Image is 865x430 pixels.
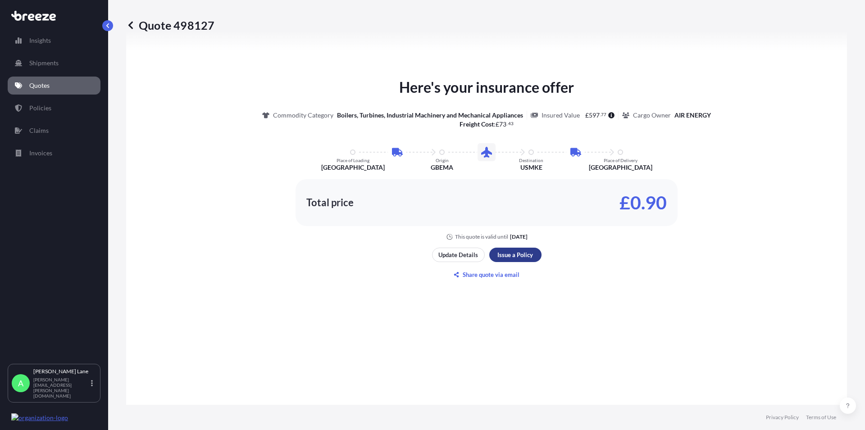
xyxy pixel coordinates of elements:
p: AIR ENERGY [674,111,711,120]
p: Claims [29,126,49,135]
p: Policies [29,104,51,113]
span: . [507,122,508,125]
span: £ [496,121,499,127]
p: USMKE [520,163,542,172]
span: A [18,379,23,388]
b: Freight Cost [460,120,494,128]
p: Total price [306,198,354,207]
p: Here's your insurance offer [399,77,574,98]
span: 597 [589,112,600,118]
p: Cargo Owner [633,111,671,120]
span: . [600,113,601,116]
a: Invoices [8,144,100,162]
p: [PERSON_NAME] Lane [33,368,89,375]
p: GBEMA [431,163,453,172]
p: Insured Value [542,111,580,120]
p: Quote 498127 [126,18,214,32]
p: Shipments [29,59,59,68]
p: Commodity Category [273,111,333,120]
button: Issue a Policy [489,248,542,262]
p: Place of Delivery [604,158,637,163]
p: Insights [29,36,51,45]
p: Destination [519,158,543,163]
p: Boilers, Turbines, Industrial Machinery and Mechanical Appliances [337,111,523,120]
p: [DATE] [510,233,528,240]
p: [GEOGRAPHIC_DATA] [321,163,385,172]
a: Terms of Use [806,414,836,421]
a: Claims [8,122,100,140]
p: Update Details [438,250,478,259]
p: Share quote via email [463,270,519,279]
button: Share quote via email [432,267,542,282]
a: Privacy Policy [766,414,799,421]
p: £0.90 [619,195,667,210]
img: organization-logo [11,413,68,422]
p: : [460,120,514,129]
p: Invoices [29,149,52,158]
span: 77 [601,113,606,116]
p: Quotes [29,81,50,90]
a: Quotes [8,77,100,95]
span: £ [585,112,589,118]
p: This quote is valid until [455,233,508,240]
p: [GEOGRAPHIC_DATA] [589,163,652,172]
p: Origin [436,158,449,163]
button: Update Details [432,248,485,262]
p: Place of Loading [337,158,369,163]
span: 73 [499,121,506,127]
span: 43 [508,122,514,125]
p: [PERSON_NAME][EMAIL_ADDRESS][PERSON_NAME][DOMAIN_NAME] [33,377,89,398]
a: Shipments [8,54,100,72]
a: Policies [8,99,100,117]
p: Issue a Policy [497,250,533,259]
a: Insights [8,32,100,50]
